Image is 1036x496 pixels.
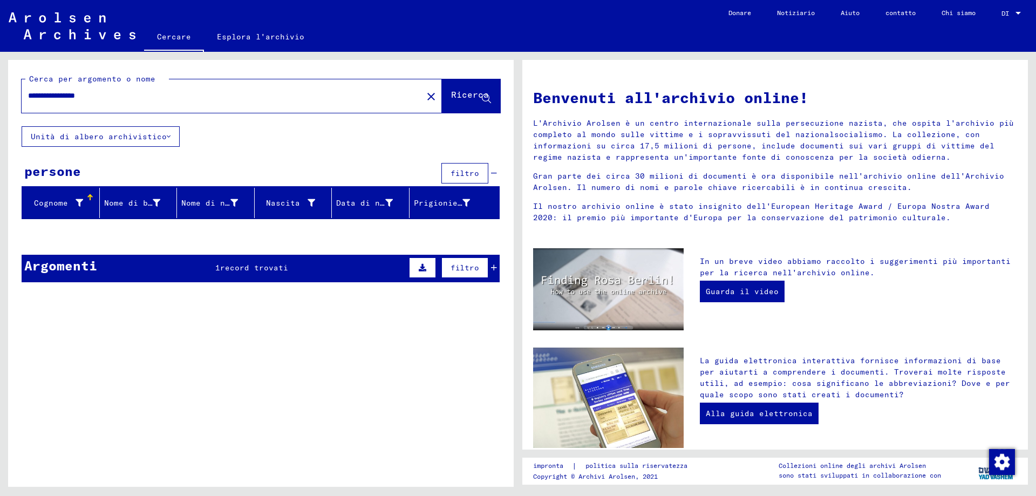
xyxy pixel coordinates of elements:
[22,188,100,218] mat-header-cell: Cognome
[204,24,317,50] a: Esplora l'archivio
[22,126,180,147] button: Unità di albero archivistico
[700,403,819,424] a: Alla guida elettronica
[104,194,177,212] div: Nome di battesimo
[259,194,332,212] div: Nascita
[425,90,438,103] mat-icon: close
[533,171,1004,192] font: Gran parte dei circa 30 milioni di documenti è ora disponibile nell'archivio online dell'Archivio...
[885,9,916,17] font: contatto
[976,457,1017,484] img: yv_logo.png
[779,461,926,470] font: Collezioni online degli archivi Arolsen
[420,85,442,107] button: Chiaro
[841,9,860,17] font: Aiuto
[533,472,658,480] font: Copyright © Archivi Arolsen, 2021
[255,188,332,218] mat-header-cell: Nascita
[533,88,808,107] font: Benvenuti all'archivio online!
[533,118,1014,162] font: L'Archivio Arolsen è un centro internazionale sulla persecuzione nazista, che ospita l'archivio p...
[266,198,300,208] font: Nascita
[777,9,815,17] font: Notiziario
[706,409,813,418] font: Alla guida elettronica
[26,194,99,212] div: Cognome
[157,32,191,42] font: Cercare
[31,132,167,141] font: Unità di albero archivistico
[577,460,700,472] a: politica sulla riservatezza
[533,461,563,470] font: impronta
[1001,9,1009,17] font: DI
[533,201,990,222] font: Il nostro archivio online è stato insignito dell'European Heritage Award / Europa Nostra Award 20...
[9,12,135,39] img: Arolsen_neg.svg
[533,248,684,330] img: video.jpg
[414,198,482,208] font: Prigioniero n.
[414,194,487,212] div: Prigioniero n.
[700,356,1010,399] font: La guida elettronica interattiva fornisce informazioni di base per aiutarti a comprendere i docum...
[442,79,500,113] button: Ricerca
[181,198,254,208] font: Nome di nascita
[220,263,288,273] font: record trovati
[215,263,220,273] font: 1
[177,188,255,218] mat-header-cell: Nome di nascita
[144,24,204,52] a: Cercare
[336,194,409,212] div: Data di nascita
[100,188,178,218] mat-header-cell: Nome di battesimo
[989,449,1015,475] img: Modifica consenso
[332,188,410,218] mat-header-cell: Data di nascita
[572,461,577,471] font: |
[104,198,187,208] font: Nome di battesimo
[989,449,1014,474] div: Modifica consenso
[779,471,941,479] font: sono stati sviluppati in collaborazione con
[34,198,68,208] font: Cognome
[451,168,479,178] font: filtro
[441,163,488,184] button: filtro
[181,194,254,212] div: Nome di nascita
[700,256,1011,277] font: In un breve video abbiamo raccolto i suggerimenti più importanti per la ricerca nell'archivio onl...
[942,9,976,17] font: Chi siamo
[585,461,687,470] font: politica sulla riservatezza
[706,287,779,296] font: Guarda il video
[24,257,97,274] font: Argomenti
[533,348,684,448] img: eguide.jpg
[29,74,155,84] font: Cerca per argomento o nome
[451,89,489,100] font: Ricerca
[700,281,785,302] a: Guarda il video
[217,32,304,42] font: Esplora l'archivio
[24,163,81,179] font: persone
[533,460,572,472] a: impronta
[336,198,409,208] font: Data di nascita
[728,9,751,17] font: Donare
[441,257,488,278] button: filtro
[410,188,500,218] mat-header-cell: Prigioniero n.
[451,263,479,273] font: filtro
